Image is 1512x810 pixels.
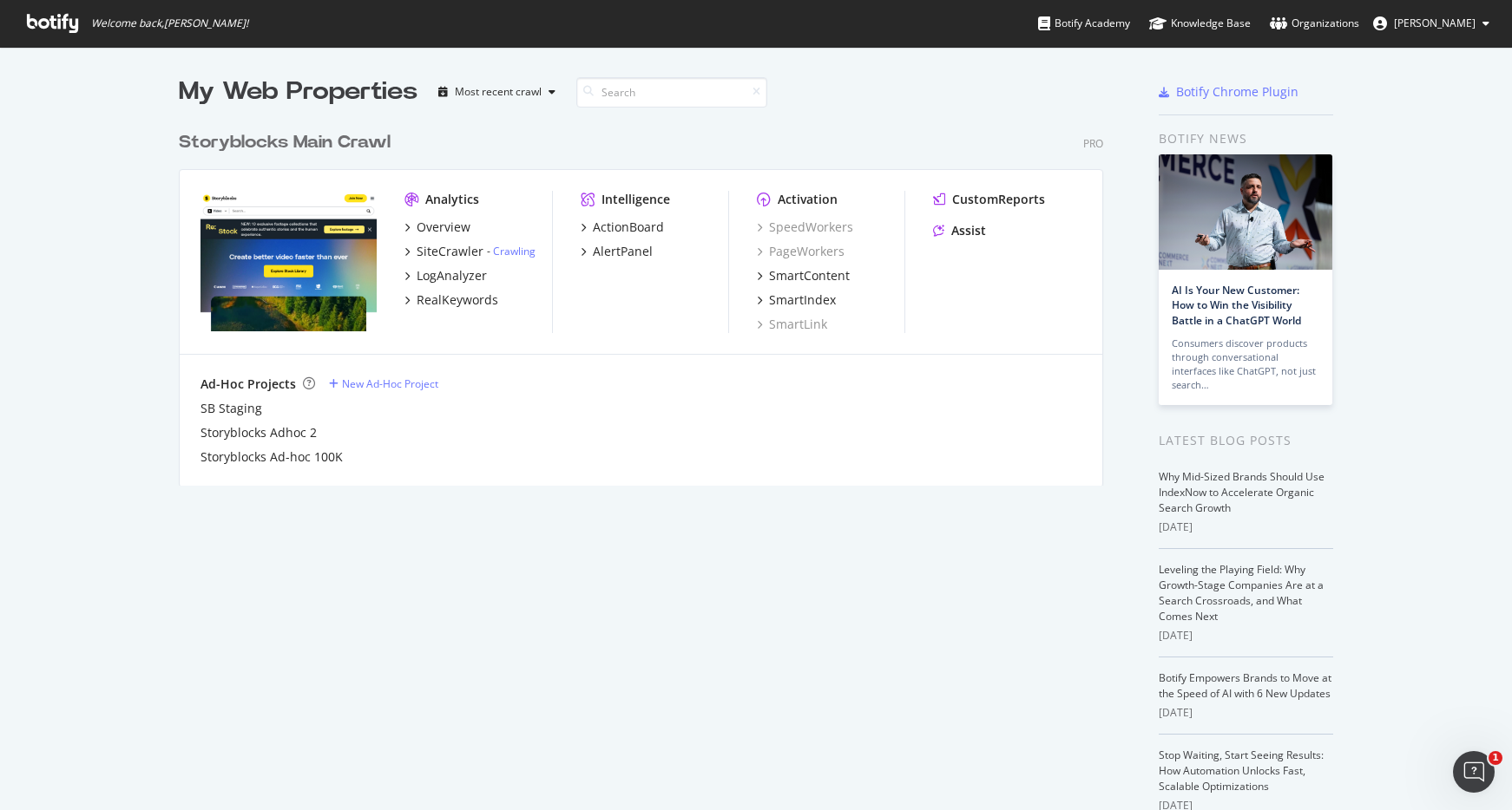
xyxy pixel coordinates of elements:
[417,219,470,236] div: Overview
[1172,283,1301,327] a: AI Is Your New Customer: How to Win the Visibility Battle in a ChatGPT World
[431,78,562,106] button: Most recent crawl
[1453,751,1495,793] iframe: Intercom live chat
[1489,751,1502,765] span: 1
[933,222,986,239] a: Assist
[455,87,542,97] div: Most recent crawl
[91,16,248,30] span: Welcome back, [PERSON_NAME] !
[1159,469,1325,515] a: Why Mid-Sized Brands Should Use IndexNow to Accelerate Organic Search Growth
[1159,154,1332,270] img: AI Is Your New Customer: How to Win the Visibility Battle in a ChatGPT World
[179,109,1117,486] div: grid
[581,243,653,260] a: AlertPanel
[951,222,986,239] div: Assist
[201,191,377,331] img: storyblocks.com
[179,130,398,155] a: Storyblocks Main Crawl
[778,191,838,208] div: Activation
[1172,336,1319,392] div: Consumers discover products through conversational interfaces like ChatGPT, not just search…
[1176,83,1298,101] div: Botify Chrome Plugin
[933,191,1045,208] a: CustomReports
[342,376,438,391] div: New Ad-Hoc Project
[404,243,536,260] a: SiteCrawler- Crawling
[769,291,836,309] div: SmartIndex
[1159,83,1298,101] a: Botify Chrome Plugin
[581,219,664,236] a: ActionBoard
[1159,748,1324,794] a: Stop Waiting, Start Seeing Results: How Automation Unlocks Fast, Scalable Optimizations
[1159,562,1324,624] a: Leveling the Playing Field: Why Growth-Stage Companies Are at a Search Crossroads, and What Comes...
[425,191,479,208] div: Analytics
[1270,15,1359,32] div: Organizations
[417,267,487,284] div: LogAnalyzer
[757,267,850,284] a: SmartContent
[593,219,664,236] div: ActionBoard
[404,219,470,236] a: Overview
[1083,136,1103,151] div: Pro
[757,291,836,309] a: SmartIndex
[404,267,487,284] a: LogAnalyzer
[1159,705,1333,721] div: [DATE]
[602,191,670,208] div: Intelligence
[201,448,343,466] a: Storyblocks Ad-hoc 100K
[1159,628,1333,643] div: [DATE]
[179,130,391,155] div: Storyblocks Main Crawl
[757,219,853,236] a: SpeedWorkers
[201,376,296,393] div: Ad-Hoc Projects
[329,376,438,391] a: New Ad-Hoc Project
[757,316,827,333] a: SmartLink
[201,424,317,441] a: Storyblocks Adhoc 2
[1159,129,1333,148] div: Botify news
[417,291,498,309] div: RealKeywords
[1394,16,1476,30] span: Chris LeCompte
[1149,15,1251,32] div: Knowledge Base
[201,400,262,417] a: SB Staging
[417,243,483,260] div: SiteCrawler
[487,244,536,258] div: -
[757,243,845,260] a: PageWorkers
[1359,10,1503,37] button: [PERSON_NAME]
[576,77,767,108] input: Search
[1038,15,1130,32] div: Botify Academy
[404,291,498,309] a: RealKeywords
[593,243,653,260] div: AlertPanel
[1159,670,1331,701] a: Botify Empowers Brands to Move at the Speed of AI with 6 New Updates
[1159,431,1333,450] div: Latest Blog Posts
[1159,519,1333,535] div: [DATE]
[952,191,1045,208] div: CustomReports
[493,244,536,258] a: Crawling
[179,75,417,109] div: My Web Properties
[769,267,850,284] div: SmartContent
